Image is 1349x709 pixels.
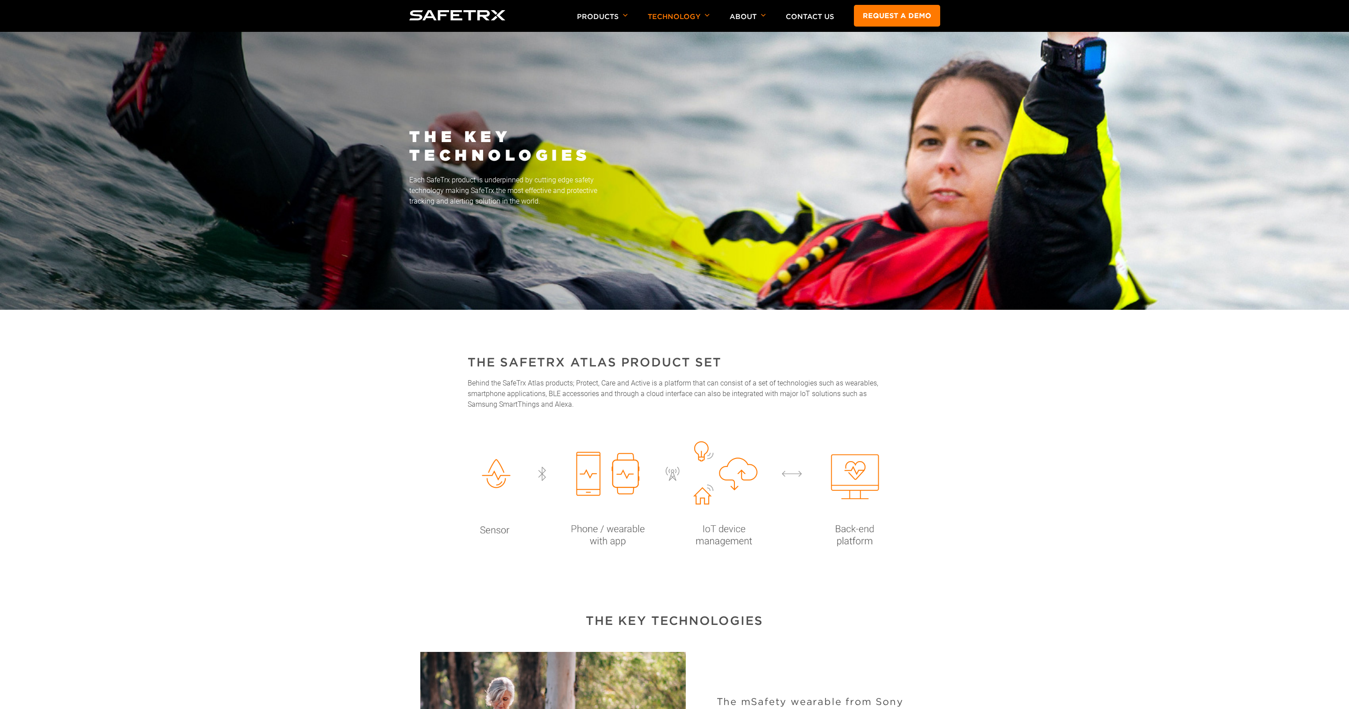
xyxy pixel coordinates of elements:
p: The mSafety wearable from Sony [717,696,929,708]
h2: The Key Technologies [468,612,882,630]
img: Logo SafeTrx [409,10,506,20]
a: Request a demo [854,5,940,27]
img: Arrow down icon [761,14,766,17]
h1: THE KEY TECHNOLOGIES [409,127,940,164]
img: Sensor, Phone, IoT device and back-end platform [462,441,887,548]
p: Products [577,12,628,32]
a: Contact Us [786,12,834,21]
p: Technology [648,12,710,32]
p: Behind the SafeTrx Atlas products; Protect, Care and Active is a platform that can consist of a s... [468,378,882,410]
p: Each SafeTrx product is underpinned by cutting edge safety technology making SafeTrx the most eff... [409,175,940,207]
p: About [730,12,766,32]
h2: THE SAFETRX ATLAS PRODUCT SET [468,354,882,371]
img: Arrow down icon [623,14,628,17]
img: Arrow down icon [705,14,710,17]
